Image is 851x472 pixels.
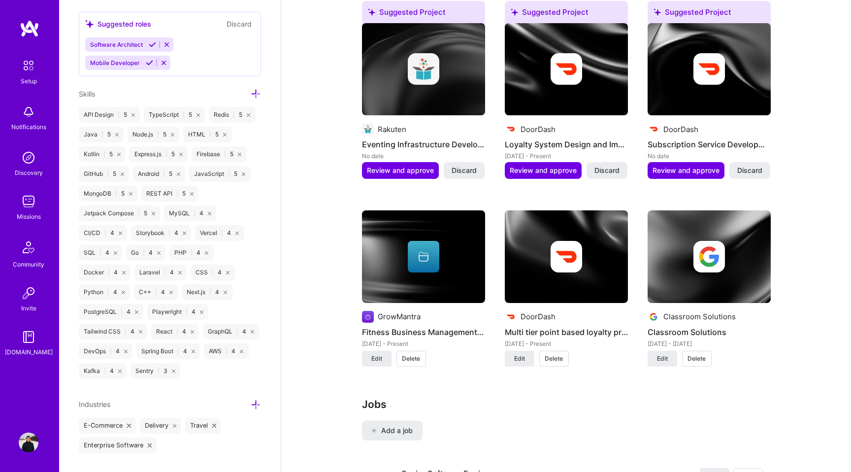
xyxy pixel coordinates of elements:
span: | [143,249,145,257]
span: | [121,308,123,316]
img: Company logo [693,241,725,272]
img: guide book [19,327,38,347]
div: Suggested Project [648,1,771,27]
span: Software Architect [90,41,143,48]
button: Edit [648,351,677,367]
img: Company logo [408,53,439,85]
div: Travel [185,418,221,434]
i: icon Close [131,113,135,117]
i: icon Close [114,251,117,255]
span: Edit [371,354,382,363]
span: | [194,209,196,217]
span: | [233,111,235,119]
h4: Classroom Solutions [648,326,771,338]
i: icon Close [119,232,122,235]
div: API Design 5 [79,107,140,123]
div: Storybook 4 [131,225,191,241]
i: icon Close [191,330,194,334]
img: logo [20,20,39,37]
span: Delete [687,354,706,363]
span: | [168,229,170,237]
img: discovery [19,148,38,168]
i: Reject [163,41,170,48]
i: icon Close [157,251,161,255]
span: | [107,170,109,178]
span: Edit [514,354,525,363]
img: cover [362,23,485,116]
img: setup [18,55,39,76]
div: Node.js 5 [128,127,179,142]
button: Discard [444,162,485,179]
span: | [103,150,105,158]
button: Review and approve [505,162,582,179]
span: Discard [452,166,477,175]
span: | [183,111,185,119]
button: Edit [505,351,534,367]
span: Delete [402,354,420,363]
i: icon Close [122,291,125,294]
div: Enterprise Software [79,438,157,453]
div: DoorDash [521,124,556,135]
span: | [236,328,238,336]
span: Mobile Developer [90,59,140,67]
i: icon Close [238,153,241,156]
i: icon Close [127,424,131,428]
i: icon Close [115,133,119,136]
button: Delete [396,351,426,367]
div: C++ 4 [134,284,178,300]
div: Community [13,259,44,270]
i: icon Close [190,192,194,196]
div: Docker 4 [79,265,131,280]
i: icon Close [212,424,216,428]
div: DoorDash [663,124,698,135]
img: Invite [19,283,38,303]
span: | [186,308,188,316]
div: Express.js 5 [130,146,188,162]
span: Delete [545,354,563,363]
div: Kotlin 5 [79,146,126,162]
div: Tailwind CSS 4 [79,324,147,339]
i: icon SuggestedTeams [85,20,94,28]
span: | [221,229,223,237]
span: Review and approve [653,166,720,175]
div: No date [648,151,771,161]
span: | [228,170,230,178]
div: Android 5 [133,166,185,182]
div: DevOps 4 [79,343,132,359]
div: PHP 4 [169,245,213,261]
img: cover [648,210,771,303]
button: Delete [682,351,712,367]
i: Accept [149,41,156,48]
h4: Multi tier point based loyalty program [505,326,628,338]
div: Java 5 [79,127,124,142]
span: Review and approve [367,166,434,175]
span: | [157,131,159,138]
i: icon Close [177,172,180,176]
div: Go 4 [126,245,165,261]
i: icon Close [223,133,227,136]
div: Classroom Solutions [663,311,736,322]
span: Discard [594,166,620,175]
img: User Avatar [19,433,38,452]
img: cover [505,23,628,116]
i: Accept [146,59,153,67]
a: User Avatar [16,433,41,452]
i: icon Close [121,172,124,176]
div: Suggested roles [85,19,151,29]
span: Edit [657,354,668,363]
div: [DATE] - [DATE] [648,338,771,349]
span: | [212,269,214,276]
div: Missions [17,211,41,222]
span: | [99,249,101,257]
div: [DOMAIN_NAME] [5,347,53,357]
button: Discard [224,18,255,30]
span: | [164,269,166,276]
div: MySQL 4 [164,205,216,221]
img: Company logo [648,123,659,135]
span: Discard [737,166,762,175]
div: E-Commerce [79,418,136,434]
span: | [155,288,157,296]
i: icon Close [135,310,138,314]
i: icon Close [247,113,250,117]
span: | [177,347,179,355]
